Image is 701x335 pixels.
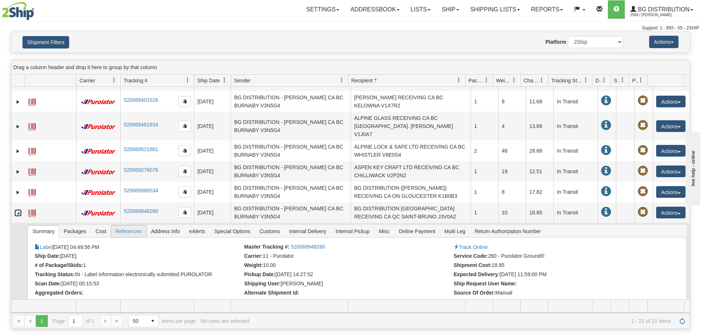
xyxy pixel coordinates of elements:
td: [DATE] [194,91,231,112]
span: 2569 / [PERSON_NAME] [630,11,686,19]
td: 8 [498,91,526,112]
a: Lists [405,0,436,19]
a: Tracking # filter column settings [181,74,194,86]
td: ALPINE GLASS RECEIVING CA BC [GEOGRAPHIC_DATA]. [PERSON_NAME] V1J0A7 [351,112,471,140]
button: Actions [649,36,679,48]
button: Actions [656,120,686,132]
li: [DATE] 00:15:53 [35,281,242,288]
a: 520069948260 [124,208,158,214]
li: Manual [454,290,661,297]
span: Delivery Status [595,77,602,84]
td: 1 [471,161,498,182]
td: BG DISTRIBUTION - [PERSON_NAME] CA BC BURNABY V3N5G4 [231,202,351,223]
span: Charge [524,77,539,84]
td: [DATE] [194,140,231,161]
img: 11 - Purolator [79,124,117,129]
li: 10.00 [244,262,452,270]
button: Shipment Filters [22,36,69,49]
a: BG Distribution 2569 / [PERSON_NAME] [625,0,699,19]
td: In Transit [553,182,598,202]
a: Packages filter column settings [480,74,493,86]
td: 13.68 [526,112,553,140]
li: [DATE] 14:27:52 [244,271,452,279]
strong: Shipment Cost: [454,262,492,268]
button: Copy to clipboard [178,121,191,132]
span: In Transit [601,96,611,106]
strong: Ship Request User Email: [35,299,97,305]
a: 520069461934 [124,122,158,128]
a: Expand [14,147,22,155]
td: In Transit [553,140,598,161]
a: Label [28,120,36,132]
td: [DATE] [194,112,231,140]
span: Pickup Not Assigned [638,186,648,197]
td: BG DISTRIBUTION - [PERSON_NAME] CA BC BURNABY V3N5G4 [231,161,351,182]
a: Ship Date filter column settings [218,74,231,86]
img: logo2569.jpg [2,2,34,20]
span: In Transit [601,120,611,131]
img: 11 - Purolator [79,190,117,195]
a: Track Online [454,244,488,250]
a: Refresh [676,315,688,327]
a: Shipping lists [465,0,525,19]
td: [PERSON_NAME] RECEIVING CA BC KELOWNA V1X7R2 [351,91,471,112]
li: 6 [454,299,661,306]
a: Carrier filter column settings [108,74,120,86]
strong: Shipping User: [244,281,281,286]
li: [DATE] 11:59:00 PM [454,271,661,279]
td: 17.82 [526,182,553,202]
td: 19 [498,161,526,182]
button: Actions [656,207,686,218]
span: Internal Delivery [285,225,331,237]
button: Actions [656,165,686,177]
span: Packages [468,77,484,84]
strong: Pickup #: [244,299,267,305]
li: 11 - Purolator [244,253,452,260]
li: [DATE] [35,253,242,260]
a: Recipient filter column settings [453,74,465,86]
a: Collapse [14,209,22,217]
span: Pickup Not Assigned [638,120,648,131]
a: Label [28,95,36,107]
span: Pickup Not Assigned [638,145,648,156]
img: 11 - Purolator [79,210,117,216]
span: Pickup Not Assigned [638,166,648,176]
li: [DATE] 04:49:56 PM [35,244,242,251]
div: live help - online [6,6,68,12]
td: 18.85 [526,202,553,223]
td: BG DISTRIBUTION - [PERSON_NAME] CA BC BURNABY V3N5G4 [231,112,351,140]
td: In Transit [553,112,598,140]
strong: Source Of Order: [454,290,496,296]
button: Actions [656,96,686,107]
a: Label [35,244,52,250]
td: BG DISTRIBUTION - [PERSON_NAME] CA BC BURNABY V3N5G4 [231,91,351,112]
a: Tracking Status filter column settings [580,74,592,86]
a: Label [28,186,36,197]
a: Charge filter column settings [535,74,548,86]
a: Expand [14,123,22,130]
span: BG Distribution [636,6,690,13]
td: 46 [498,140,526,161]
a: Label [28,206,36,218]
span: Tracking Status [551,77,583,84]
span: In Transit [601,207,611,217]
a: Ship [436,0,464,19]
strong: Expected Delivery: [454,271,500,277]
span: Shipment Issues [614,77,620,84]
img: 11 - Purolator [79,149,117,154]
div: grid grouping header [11,60,690,75]
span: Carrier [79,77,95,84]
span: In Transit [601,186,611,197]
span: Internal Pickup [331,225,374,237]
button: Actions [656,186,686,198]
span: Weight [496,77,511,84]
a: Sender filter column settings [336,74,348,86]
td: 1 [471,91,498,112]
span: Online Payment [394,225,440,237]
iframe: chat widget [684,130,700,205]
span: Sender [234,77,251,84]
span: eAlerts [185,225,210,237]
a: Addressbook [345,0,405,19]
a: Settings [301,0,345,19]
span: Return Authorization Number [470,225,546,237]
